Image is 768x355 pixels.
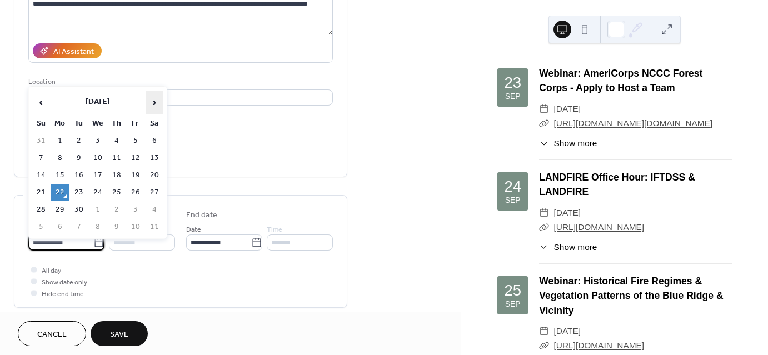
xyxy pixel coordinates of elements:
td: 3 [89,133,107,149]
a: [URL][DOMAIN_NAME][DOMAIN_NAME] [554,118,713,128]
td: 25 [108,184,126,201]
td: 14 [32,167,50,183]
div: ​ [539,137,549,149]
span: › [146,91,163,113]
th: Fr [127,116,144,132]
th: Sa [146,116,163,132]
td: 11 [146,219,163,235]
span: All day [42,265,61,277]
span: Show date only [42,277,87,288]
a: [URL][DOMAIN_NAME] [554,341,644,350]
td: 30 [70,202,88,218]
td: 13 [146,150,163,166]
button: AI Assistant [33,43,102,58]
span: Date [186,224,201,236]
td: 7 [32,150,50,166]
div: Location [28,76,331,88]
td: 6 [146,133,163,149]
td: 19 [127,167,144,183]
td: 5 [127,133,144,149]
td: 4 [108,133,126,149]
td: 1 [51,133,69,149]
th: Mo [51,116,69,132]
button: Save [91,321,148,346]
th: We [89,116,107,132]
div: ​ [539,338,549,353]
th: Th [108,116,126,132]
td: 18 [108,167,126,183]
span: [DATE] [554,102,581,116]
div: Sep [505,197,521,204]
td: 23 [70,184,88,201]
td: 8 [51,150,69,166]
th: [DATE] [51,91,144,114]
td: 20 [146,167,163,183]
td: 12 [127,150,144,166]
td: 31 [32,133,50,149]
td: 28 [32,202,50,218]
td: 10 [127,219,144,235]
span: Save [110,329,128,341]
div: ​ [539,116,549,131]
td: 8 [89,219,107,235]
td: 2 [108,202,126,218]
td: 6 [51,219,69,235]
div: 25 [504,283,521,298]
div: ​ [539,102,549,116]
div: ​ [539,220,549,234]
button: ​Show more [539,137,597,149]
div: 24 [504,179,521,194]
td: 22 [51,184,69,201]
span: ‹ [33,91,49,113]
button: ​Show more [539,241,597,253]
a: Webinar: AmeriCorps NCCC Forest Corps - Apply to Host a Team [539,68,702,93]
td: 7 [70,219,88,235]
div: ​ [539,206,549,220]
td: 11 [108,150,126,166]
span: Show more [554,137,597,149]
td: 9 [108,219,126,235]
th: Su [32,116,50,132]
td: 3 [127,202,144,218]
div: AI Assistant [53,46,94,58]
td: 29 [51,202,69,218]
a: Webinar: Historical Fire Regimes & Vegetation Patterns of the Blue Ridge & Vicinity [539,276,723,316]
a: LANDFIRE Office Hour: IFTDSS & LANDFIRE [539,172,695,197]
span: Hide end time [42,288,84,300]
div: Sep [505,93,521,101]
span: Show more [554,241,597,253]
span: Cancel [37,329,67,341]
td: 16 [70,167,88,183]
div: End date [186,209,217,221]
a: [URL][DOMAIN_NAME] [554,222,644,232]
td: 9 [70,150,88,166]
div: ​ [539,241,549,253]
td: 26 [127,184,144,201]
th: Tu [70,116,88,132]
td: 15 [51,167,69,183]
td: 4 [146,202,163,218]
td: 5 [32,219,50,235]
div: 23 [504,75,521,91]
td: 1 [89,202,107,218]
td: 17 [89,167,107,183]
td: 24 [89,184,107,201]
span: [DATE] [554,324,581,338]
td: 10 [89,150,107,166]
td: 27 [146,184,163,201]
div: Sep [505,301,521,308]
span: Time [267,224,282,236]
td: 2 [70,133,88,149]
span: [DATE] [554,206,581,220]
button: Cancel [18,321,86,346]
div: ​ [539,324,549,338]
td: 21 [32,184,50,201]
